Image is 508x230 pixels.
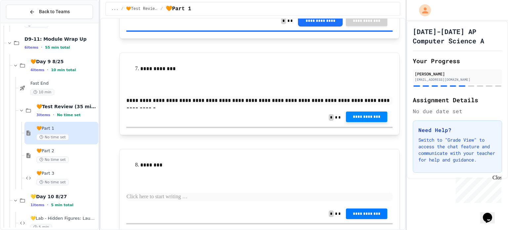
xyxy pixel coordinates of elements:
span: 4 items [30,68,44,72]
span: Back to Teams [39,8,70,15]
h2: Your Progress [413,56,502,66]
span: 55 min total [45,45,70,50]
div: No due date set [413,107,502,115]
span: 5 min total [51,203,73,207]
iframe: chat widget [453,175,501,203]
span: No time set [36,179,69,185]
span: 10 min [30,89,54,95]
h2: Assignment Details [413,95,502,105]
span: 💛Day 10 8/27 [30,194,97,200]
span: • [53,112,54,117]
span: 10 min total [51,68,76,72]
p: Switch to "Grade View" to access the chat feature and communicate with your teacher for help and ... [418,137,496,163]
div: [EMAIL_ADDRESS][DOMAIN_NAME] [415,77,500,82]
span: 🧡Part 2 [36,148,97,154]
span: 💛Lab - Hidden Figures: Launch Weight Calculator [30,216,97,221]
h3: Need Help? [418,126,496,134]
span: • [47,202,48,207]
span: 🧡Test Review (35 mins) [36,104,97,110]
span: 🧡Test Review (35 mins) [126,6,158,12]
span: 🧡Day 9 8/25 [30,59,97,65]
iframe: chat widget [480,204,501,223]
span: 🧡Part 3 [36,171,97,176]
button: Back to Teams [6,5,93,19]
span: 🧡Part 1 [166,5,191,13]
span: No time set [57,113,81,117]
div: Chat with us now!Close [3,3,46,42]
span: 1 items [30,203,44,207]
h1: [DATE]-[DATE] AP Computer Science A [413,27,502,45]
span: Fast End [30,81,97,86]
span: ... [111,6,118,12]
span: No time set [36,157,69,163]
span: No time set [36,134,69,140]
span: • [47,67,48,72]
span: 🧡Part 1 [36,126,97,131]
div: My Account [412,3,433,18]
span: • [41,45,42,50]
div: [PERSON_NAME] [415,71,500,77]
span: 6 items [24,45,38,50]
span: / [121,6,123,12]
span: / [160,6,163,12]
span: D9-11: Module Wrap Up [24,36,97,42]
span: 3 items [36,113,50,117]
